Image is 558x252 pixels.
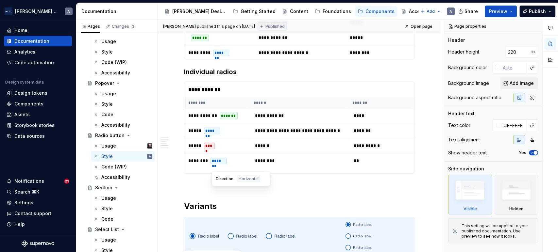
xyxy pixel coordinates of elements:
span: Preview [489,8,507,15]
div: Documentation [14,38,49,44]
div: Components [365,8,395,15]
button: Contact support [4,208,72,219]
div: Foundations [323,8,351,15]
a: Code (WIP) [91,57,155,68]
span: Publish [529,8,546,15]
span: [PERSON_NAME] [163,24,196,29]
div: Style [101,205,113,212]
div: Usage [101,90,116,97]
div: Accessibility [101,122,130,128]
a: Code [91,109,155,120]
div: Storybook stories [14,122,55,129]
div: Header [448,37,465,43]
input: Auto [505,46,531,58]
button: Add image [500,77,538,89]
div: Design system data [5,80,44,85]
div: Radio button [95,132,125,139]
a: Documentation [4,36,72,46]
span: Add [427,9,435,14]
div: Accessibility [101,174,130,181]
button: Help [4,219,72,229]
a: Usage [91,88,155,99]
a: Code [91,214,155,224]
a: Components [4,99,72,109]
a: Getting Started [230,6,278,17]
div: Hidden [509,206,523,212]
div: Text color [448,122,470,129]
button: Share [455,6,482,17]
a: Home [4,25,72,36]
div: Documentation [81,8,155,15]
span: Horizontal [239,176,259,181]
div: A [449,9,452,14]
div: This setting will be applied to your published documentation. Use preview to see how it looks. [462,223,534,239]
a: StyleA [91,151,155,162]
label: Yes [519,150,526,155]
div: Header height [448,49,479,55]
span: Direction [216,176,233,181]
a: Usage [91,235,155,245]
div: Pages [81,24,100,29]
a: Accessibility [91,120,155,130]
div: Style [101,49,113,55]
a: Data sources [4,131,72,141]
h3: Individual radios [184,67,414,76]
button: Add [418,7,443,16]
div: Page tree [162,5,417,18]
div: Background color [448,64,487,71]
div: Side navigation [448,165,484,172]
div: Style [101,101,113,107]
a: Radio button [85,130,155,141]
div: A [67,9,70,14]
a: Select List [85,224,155,235]
div: Contact support [14,210,51,217]
a: Section [85,182,155,193]
span: 3 [130,24,136,29]
a: Open page [402,22,435,31]
div: Accessibility [101,70,130,76]
div: Background image [448,80,489,87]
span: Open page [411,24,432,29]
button: Notifications21 [4,176,72,186]
img: Teunis Vorsteveld [147,143,152,149]
div: Visible [463,206,477,212]
a: Code automation [4,57,72,68]
div: Content [290,8,308,15]
div: Popover [95,80,114,87]
div: Visible [448,175,492,214]
span: 21 [64,179,69,184]
div: Settings [14,199,33,206]
div: Section [95,184,112,191]
button: Search ⌘K [4,187,72,197]
input: Auto [501,119,527,131]
div: Getting Started [241,8,276,15]
div: Code automation [14,59,54,66]
div: Analytics [14,49,35,55]
a: Analytics [4,47,72,57]
a: UsageTeunis Vorsteveld [91,141,155,151]
p: px [531,49,535,55]
div: A [149,153,151,160]
a: Foundations [312,6,354,17]
a: Code (WIP) [91,162,155,172]
div: [PERSON_NAME] Design [172,8,226,15]
svg: Supernova Logo [22,240,54,247]
div: [PERSON_NAME] Airlines [15,8,57,15]
button: Preview [485,6,517,17]
div: Select List [95,226,119,233]
div: Design tokens [14,90,47,96]
div: Usage [101,38,116,45]
h2: Variants [184,201,414,212]
button: Publish [519,6,555,17]
div: Usage [101,143,116,149]
button: [PERSON_NAME] AirlinesA [1,4,75,18]
div: Usage [101,237,116,243]
span: Add image [510,80,534,87]
input: Auto [500,62,527,73]
div: Code (WIP) [101,59,127,66]
a: Design tokens [4,88,72,98]
a: Accessibility [91,68,155,78]
div: Notifications [14,178,44,184]
a: Style [91,203,155,214]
